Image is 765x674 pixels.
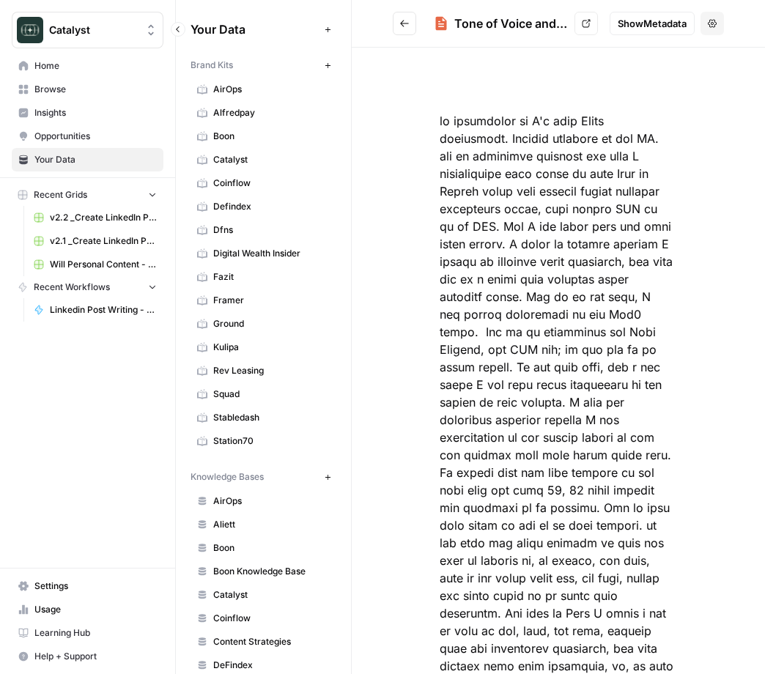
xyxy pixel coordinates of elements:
[213,153,330,166] span: Catalyst
[50,303,157,316] span: Linkedin Post Writing - [DATE]
[213,247,330,260] span: Digital Wealth Insider
[213,495,330,508] span: AirOps
[213,364,330,377] span: Rev Leasing
[50,211,157,224] span: v2.2 _Create LinkedIn Posts from Template - powersteps Grid
[213,341,330,354] span: Kulipa
[191,359,336,382] a: Rev Leasing
[27,253,163,276] a: Will Personal Content - [DATE]
[27,206,163,229] a: v2.2 _Create LinkedIn Posts from Template - powersteps Grid
[191,489,336,513] a: AirOps
[17,17,43,43] img: Catalyst Logo
[191,560,336,583] a: Boon Knowledge Base
[213,317,330,330] span: Ground
[50,258,157,271] span: Will Personal Content - [DATE]
[213,612,330,625] span: Coinflow
[191,406,336,429] a: Stabledash
[12,125,163,148] a: Opportunities
[34,603,157,616] span: Usage
[191,101,336,125] a: Alfredpay
[454,15,569,32] div: Tone of Voice and Writing Style for [PERSON_NAME]
[191,470,264,484] span: Knowledge Bases
[12,621,163,645] a: Learning Hub
[191,21,319,38] span: Your Data
[191,536,336,560] a: Boon
[213,411,330,424] span: Stabledash
[34,83,157,96] span: Browse
[34,626,157,640] span: Learning Hub
[191,289,336,312] a: Framer
[213,200,330,213] span: Defindex
[34,281,110,294] span: Recent Workflows
[191,607,336,630] a: Coinflow
[213,565,330,578] span: Boon Knowledge Base
[12,574,163,598] a: Settings
[12,598,163,621] a: Usage
[12,148,163,171] a: Your Data
[213,659,330,672] span: DeFindex
[191,171,336,195] a: Coinflow
[213,635,330,648] span: Content Strategies
[34,153,157,166] span: Your Data
[191,630,336,653] a: Content Strategies
[191,513,336,536] a: Aliett
[213,177,330,190] span: Coinflow
[12,101,163,125] a: Insights
[191,59,233,72] span: Brand Kits
[393,12,416,35] button: Go back
[213,223,330,237] span: Dfns
[50,234,157,248] span: v2.1 _Create LinkedIn Posts from Template Grid
[27,229,163,253] a: v2.1 _Create LinkedIn Posts from Template Grid
[213,106,330,119] span: Alfredpay
[213,434,330,448] span: Station70
[610,12,695,35] button: ShowMetadata
[213,388,330,401] span: Squad
[34,106,157,119] span: Insights
[12,12,163,48] button: Workspace: Catalyst
[191,583,336,607] a: Catalyst
[191,218,336,242] a: Dfns
[213,541,330,555] span: Boon
[191,265,336,289] a: Fazit
[12,54,163,78] a: Home
[34,130,157,143] span: Opportunities
[34,59,157,73] span: Home
[49,23,138,37] span: Catalyst
[618,16,687,31] span: Show Metadata
[191,242,336,265] a: Digital Wealth Insider
[191,429,336,453] a: Station70
[191,125,336,148] a: Boon
[34,650,157,663] span: Help + Support
[27,298,163,322] a: Linkedin Post Writing - [DATE]
[191,382,336,406] a: Squad
[34,188,87,201] span: Recent Grids
[34,579,157,593] span: Settings
[191,148,336,171] a: Catalyst
[191,312,336,336] a: Ground
[213,518,330,531] span: Aliett
[12,184,163,206] button: Recent Grids
[213,83,330,96] span: AirOps
[12,645,163,668] button: Help + Support
[12,276,163,298] button: Recent Workflows
[12,78,163,101] a: Browse
[213,130,330,143] span: Boon
[213,294,330,307] span: Framer
[213,588,330,601] span: Catalyst
[213,270,330,284] span: Fazit
[191,336,336,359] a: Kulipa
[191,78,336,101] a: AirOps
[191,195,336,218] a: Defindex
